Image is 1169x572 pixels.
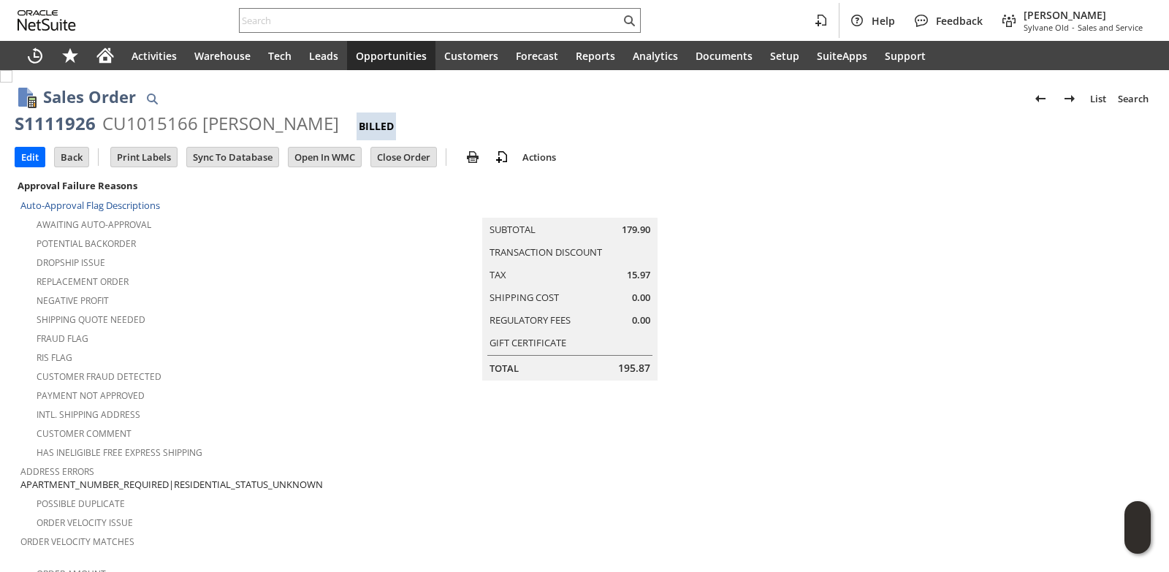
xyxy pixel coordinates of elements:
[632,291,650,305] span: 0.00
[444,49,498,63] span: Customers
[111,148,177,167] input: Print Labels
[624,41,687,70] a: Analytics
[194,49,251,63] span: Warehouse
[240,12,620,29] input: Search
[37,389,145,402] a: Payment not approved
[20,535,134,548] a: Order Velocity Matches
[1024,8,1143,22] span: [PERSON_NAME]
[102,112,339,135] div: CU1015166 [PERSON_NAME]
[490,362,519,375] a: Total
[1024,22,1069,33] span: Sylvane Old
[18,41,53,70] a: Recent Records
[37,332,88,345] a: Fraud Flag
[37,313,145,326] a: Shipping Quote Needed
[620,12,638,29] svg: Search
[1124,501,1151,554] iframe: Click here to launch Oracle Guided Learning Help Panel
[517,150,562,164] a: Actions
[507,41,567,70] a: Forecast
[808,41,876,70] a: SuiteApps
[96,47,114,64] svg: Home
[872,14,895,28] span: Help
[26,47,44,64] svg: Recent Records
[357,113,396,140] div: Billed
[490,245,602,259] a: Transaction Discount
[770,49,799,63] span: Setup
[37,446,202,459] a: Has Ineligible Free Express Shipping
[37,497,125,510] a: Possible Duplicate
[259,41,300,70] a: Tech
[482,194,658,218] caption: Summary
[55,148,88,167] input: Back
[490,268,506,281] a: Tax
[143,90,161,107] img: Quick Find
[347,41,435,70] a: Opportunities
[61,47,79,64] svg: Shortcuts
[1112,87,1154,110] a: Search
[37,351,72,364] a: RIS flag
[567,41,624,70] a: Reports
[622,223,650,237] span: 179.90
[37,256,105,269] a: Dropship Issue
[309,49,338,63] span: Leads
[186,41,259,70] a: Warehouse
[576,49,615,63] span: Reports
[37,516,133,529] a: Order Velocity Issue
[20,465,94,478] a: Address Errors
[490,313,571,327] a: Regulatory Fees
[632,313,650,327] span: 0.00
[618,361,650,375] span: 195.87
[817,49,867,63] span: SuiteApps
[356,49,427,63] span: Opportunities
[123,41,186,70] a: Activities
[187,148,278,167] input: Sync To Database
[37,218,151,231] a: Awaiting Auto-Approval
[633,49,678,63] span: Analytics
[268,49,292,63] span: Tech
[132,49,177,63] span: Activities
[490,223,536,236] a: Subtotal
[53,41,88,70] div: Shortcuts
[936,14,983,28] span: Feedback
[300,41,347,70] a: Leads
[1084,87,1112,110] a: List
[37,275,129,288] a: Replacement Order
[37,427,132,440] a: Customer Comment
[1072,22,1075,33] span: -
[435,41,507,70] a: Customers
[37,294,109,307] a: Negative Profit
[37,408,140,421] a: Intl. Shipping Address
[18,10,76,31] svg: logo
[1124,528,1151,554] span: Oracle Guided Learning Widget. To move around, please hold and drag
[20,199,160,212] a: Auto-Approval Flag Descriptions
[1061,90,1078,107] img: Next
[876,41,934,70] a: Support
[516,49,558,63] span: Forecast
[761,41,808,70] a: Setup
[15,112,96,135] div: S1111926
[627,268,650,282] span: 15.97
[687,41,761,70] a: Documents
[490,336,566,349] a: Gift Certificate
[15,176,389,195] div: Approval Failure Reasons
[20,478,323,492] span: APARTMENT_NUMBER_REQUIRED|RESIDENTIAL_STATUS_UNKNOWN
[1032,90,1049,107] img: Previous
[88,41,123,70] a: Home
[464,148,481,166] img: print.svg
[371,148,436,167] input: Close Order
[43,85,136,109] h1: Sales Order
[493,148,511,166] img: add-record.svg
[1078,22,1143,33] span: Sales and Service
[37,237,136,250] a: Potential Backorder
[37,370,161,383] a: Customer Fraud Detected
[490,291,559,304] a: Shipping Cost
[885,49,926,63] span: Support
[696,49,753,63] span: Documents
[289,148,361,167] input: Open In WMC
[15,148,45,167] input: Edit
